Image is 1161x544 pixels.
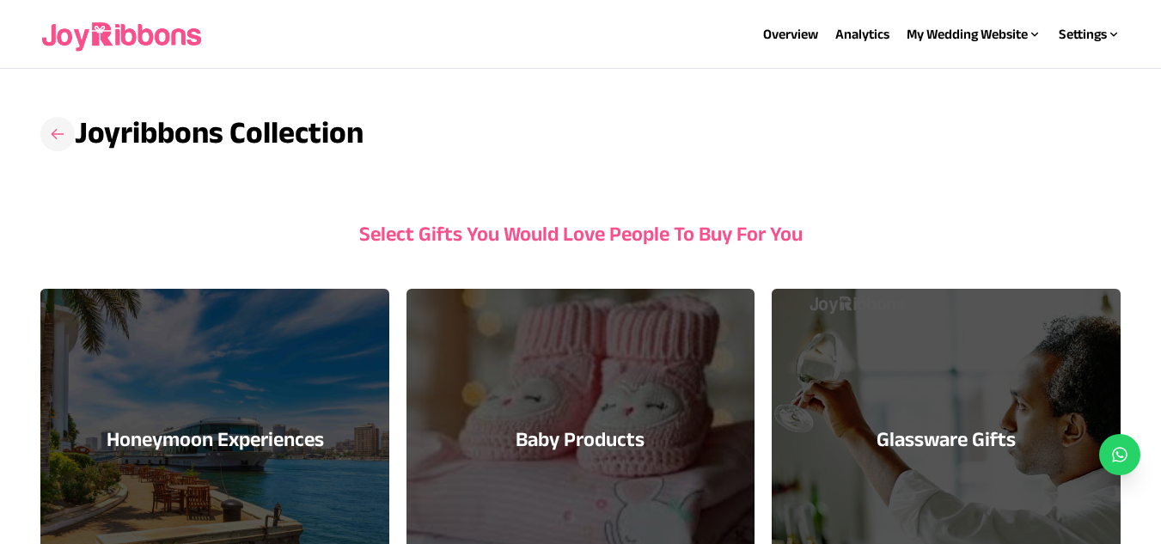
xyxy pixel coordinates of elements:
a: Overview [763,27,818,41]
div: Settings [1059,24,1121,45]
h3: Glassware Gifts [877,425,1016,453]
h3: Joyribbons Collection [40,110,364,158]
h3: Honeymoon Experiences [107,425,324,453]
a: Analytics [835,27,889,41]
h3: Baby Products [516,425,645,453]
img: joyribbons [40,7,205,62]
h3: Select Gifts You Would Love People To Buy For You [40,220,1120,248]
div: My Wedding Website [907,24,1042,45]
